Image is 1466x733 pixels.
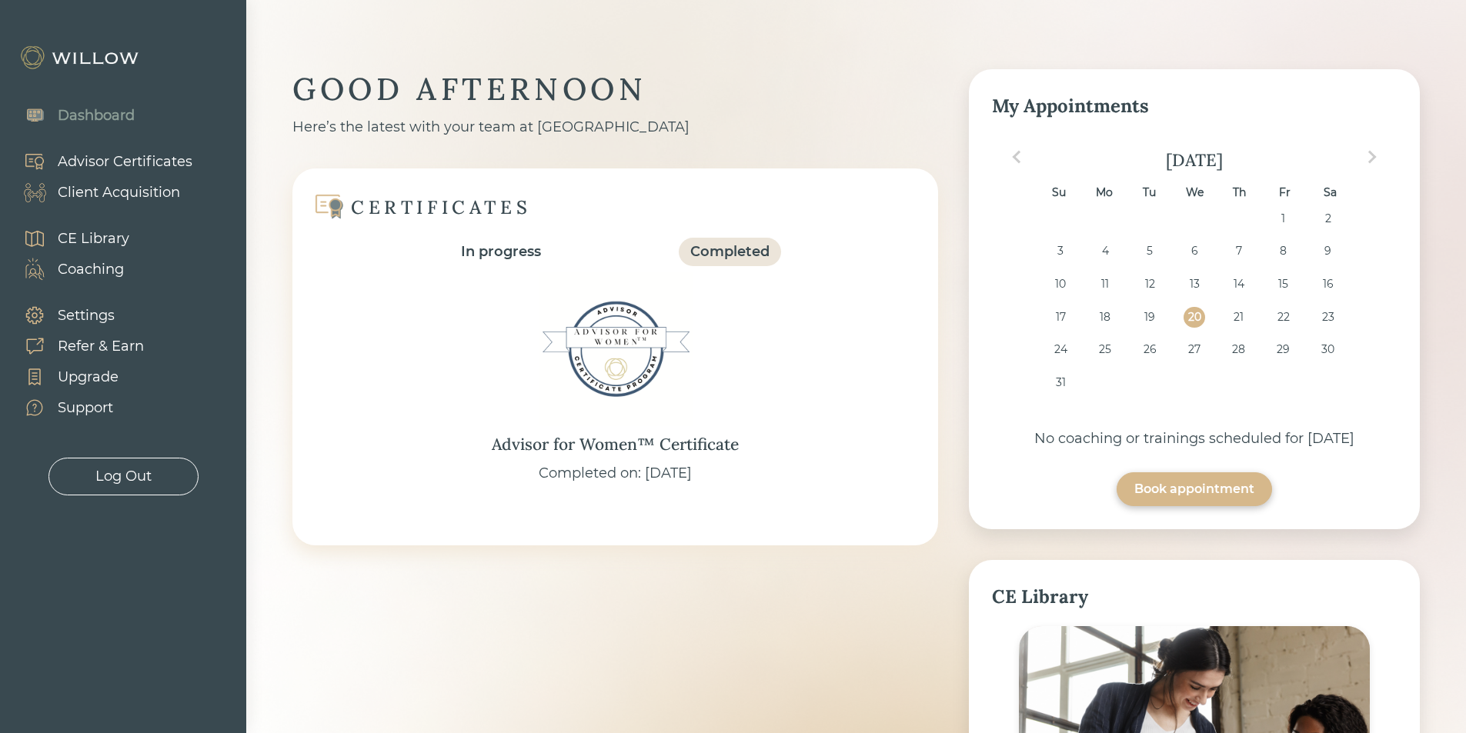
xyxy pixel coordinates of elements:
[539,463,692,484] div: Completed on: [DATE]
[8,300,144,331] a: Settings
[1094,182,1114,203] div: Mo
[292,69,938,109] div: GOOD AFTERNOON
[58,182,180,203] div: Client Acquisition
[1273,208,1294,229] div: Choose Friday, August 1st, 2025
[539,272,693,426] img: Advisor for Women™ Certificate Badge
[8,177,192,208] a: Client Acquisition
[1317,208,1338,229] div: Choose Saturday, August 2nd, 2025
[1273,307,1294,328] div: Choose Friday, August 22nd, 2025
[1134,480,1254,498] div: Book appointment
[58,228,129,249] div: CE Library
[58,336,144,357] div: Refer & Earn
[1273,339,1294,360] div: Choose Friday, August 29th, 2025
[58,152,192,172] div: Advisor Certificates
[1317,274,1338,295] div: Choose Saturday, August 16th, 2025
[1184,182,1204,203] div: We
[58,259,124,280] div: Coaching
[58,398,113,418] div: Support
[1184,274,1204,295] div: Choose Wednesday, August 13th, 2025
[1184,339,1204,360] div: Choose Wednesday, August 27th, 2025
[1320,182,1341,203] div: Sa
[1139,339,1160,360] div: Choose Tuesday, August 26th, 2025
[1273,274,1294,295] div: Choose Friday, August 15th, 2025
[1228,241,1249,262] div: Choose Thursday, August 7th, 2025
[992,583,1397,611] div: CE Library
[1048,182,1069,203] div: Su
[1184,307,1204,328] div: Choose Wednesday, August 20th, 2025
[1360,145,1384,169] button: Next Month
[58,105,135,126] div: Dashboard
[1317,241,1338,262] div: Choose Saturday, August 9th, 2025
[1228,274,1249,295] div: Choose Thursday, August 14th, 2025
[1229,182,1250,203] div: Th
[997,208,1391,405] div: month 2025-08
[1094,307,1115,328] div: Choose Monday, August 18th, 2025
[1094,241,1115,262] div: Choose Monday, August 4th, 2025
[1139,274,1160,295] div: Choose Tuesday, August 12th, 2025
[1273,241,1294,262] div: Choose Friday, August 8th, 2025
[992,149,1397,171] div: [DATE]
[8,100,135,131] a: Dashboard
[1050,372,1071,393] div: Choose Sunday, August 31st, 2025
[1317,339,1338,360] div: Choose Saturday, August 30th, 2025
[58,367,119,388] div: Upgrade
[1139,241,1160,262] div: Choose Tuesday, August 5th, 2025
[1050,307,1071,328] div: Choose Sunday, August 17th, 2025
[1317,307,1338,328] div: Choose Saturday, August 23rd, 2025
[1139,182,1160,203] div: Tu
[58,305,115,326] div: Settings
[690,242,770,262] div: Completed
[19,45,142,70] img: Willow
[8,331,144,362] a: Refer & Earn
[1139,307,1160,328] div: Choose Tuesday, August 19th, 2025
[1228,339,1249,360] div: Choose Thursday, August 28th, 2025
[992,428,1397,449] div: No coaching or trainings scheduled for [DATE]
[351,195,531,219] div: CERTIFICATES
[1004,145,1029,169] button: Previous Month
[8,254,129,285] a: Coaching
[1184,241,1204,262] div: Choose Wednesday, August 6th, 2025
[292,117,938,138] div: Here’s the latest with your team at [GEOGRAPHIC_DATA]
[1094,274,1115,295] div: Choose Monday, August 11th, 2025
[1094,339,1115,360] div: Choose Monday, August 25th, 2025
[461,242,541,262] div: In progress
[1050,274,1071,295] div: Choose Sunday, August 10th, 2025
[492,432,739,457] div: Advisor for Women™ Certificate
[992,92,1397,120] div: My Appointments
[1228,307,1249,328] div: Choose Thursday, August 21st, 2025
[95,466,152,487] div: Log Out
[8,223,129,254] a: CE Library
[8,362,144,392] a: Upgrade
[8,146,192,177] a: Advisor Certificates
[1274,182,1295,203] div: Fr
[1050,339,1071,360] div: Choose Sunday, August 24th, 2025
[1050,241,1071,262] div: Choose Sunday, August 3rd, 2025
